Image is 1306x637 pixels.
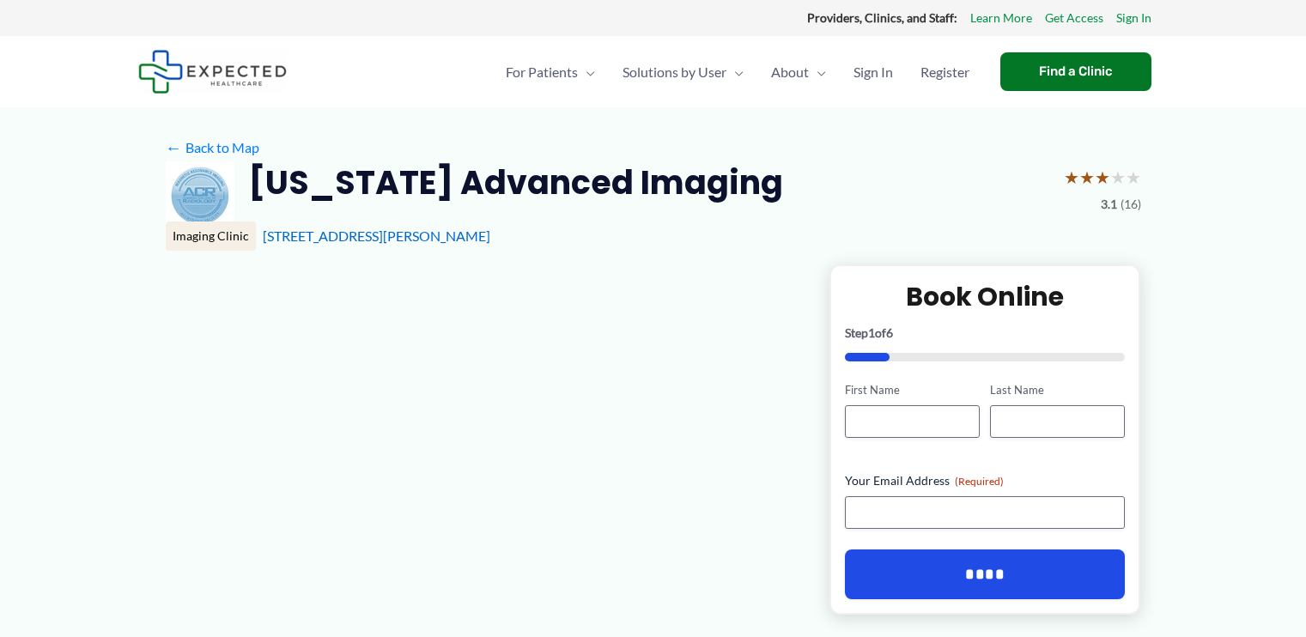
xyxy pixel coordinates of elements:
[920,42,969,102] span: Register
[886,325,893,340] span: 6
[771,42,809,102] span: About
[263,227,490,244] a: [STREET_ADDRESS][PERSON_NAME]
[166,221,256,251] div: Imaging Clinic
[166,139,182,155] span: ←
[492,42,983,102] nav: Primary Site Navigation
[578,42,595,102] span: Menu Toggle
[726,42,744,102] span: Menu Toggle
[990,382,1125,398] label: Last Name
[970,7,1032,29] a: Learn More
[506,42,578,102] span: For Patients
[907,42,983,102] a: Register
[868,325,875,340] span: 1
[1045,7,1103,29] a: Get Access
[1101,193,1117,215] span: 3.1
[166,135,259,161] a: ←Back to Map
[492,42,609,102] a: For PatientsMenu Toggle
[1000,52,1151,91] a: Find a Clinic
[623,42,726,102] span: Solutions by User
[955,475,1004,488] span: (Required)
[609,42,757,102] a: Solutions by UserMenu Toggle
[248,161,783,203] h2: [US_STATE] Advanced Imaging
[845,382,980,398] label: First Name
[1095,161,1110,193] span: ★
[138,50,287,94] img: Expected Healthcare Logo - side, dark font, small
[840,42,907,102] a: Sign In
[845,327,1126,339] p: Step of
[1126,161,1141,193] span: ★
[1064,161,1079,193] span: ★
[807,10,957,25] strong: Providers, Clinics, and Staff:
[809,42,826,102] span: Menu Toggle
[853,42,893,102] span: Sign In
[1079,161,1095,193] span: ★
[757,42,840,102] a: AboutMenu Toggle
[1116,7,1151,29] a: Sign In
[845,280,1126,313] h2: Book Online
[845,472,1126,489] label: Your Email Address
[1121,193,1141,215] span: (16)
[1110,161,1126,193] span: ★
